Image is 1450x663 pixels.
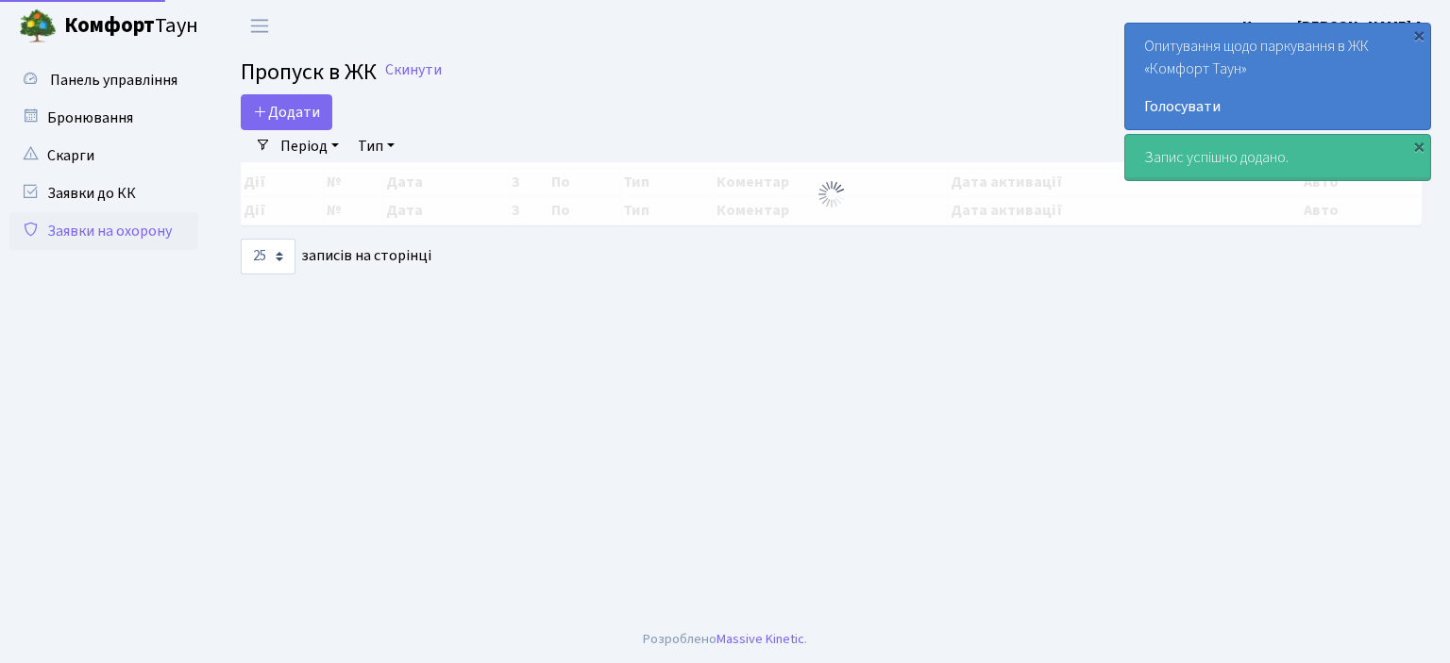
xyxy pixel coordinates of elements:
[1242,16,1427,37] b: Цитрус [PERSON_NAME] А.
[241,239,431,274] label: записів на сторінці
[9,137,198,174] a: Скарги
[19,8,57,45] img: logo.png
[236,10,283,41] button: Переключити навігацію
[9,99,198,137] a: Бронювання
[9,174,198,212] a: Заявки до КК
[1242,15,1427,38] a: Цитрус [PERSON_NAME] А.
[64,10,198,42] span: Таун
[9,212,198,250] a: Заявки на охорону
[1125,135,1430,180] div: Запис успішно додано.
[1125,24,1430,129] div: Опитування щодо паркування в ЖК «Комфорт Таун»
[817,179,847,209] img: Обробка...
[241,56,377,89] span: Пропуск в ЖК
[241,94,332,130] a: Додати
[50,70,177,91] span: Панель управління
[350,130,402,162] a: Тип
[64,10,155,41] b: Комфорт
[643,629,807,650] div: Розроблено .
[253,102,320,123] span: Додати
[241,239,295,274] select: записів на сторінці
[1409,137,1428,156] div: ×
[1409,25,1428,44] div: ×
[273,130,346,162] a: Період
[9,61,198,99] a: Панель управління
[385,61,442,79] a: Скинути
[1144,95,1411,118] a: Голосувати
[717,629,804,649] a: Massive Kinetic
